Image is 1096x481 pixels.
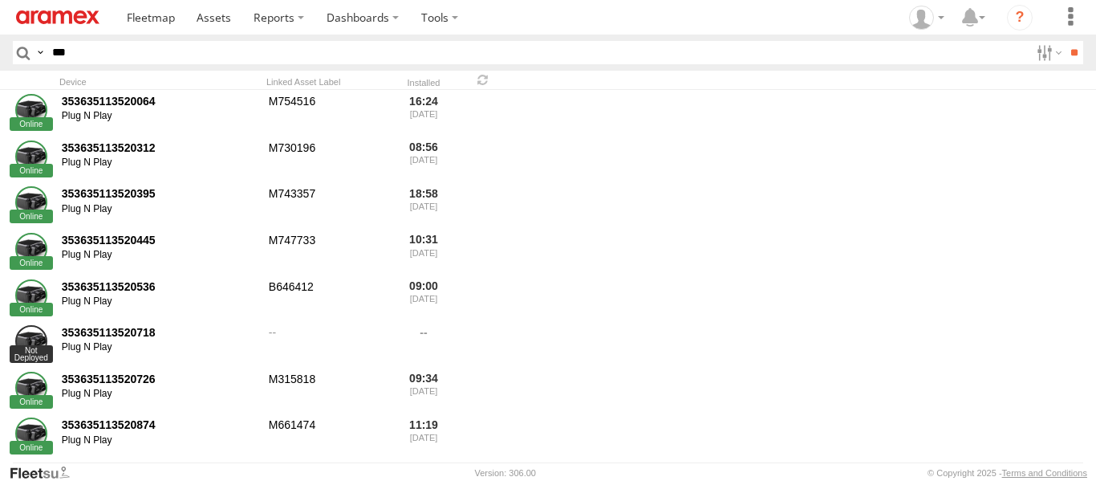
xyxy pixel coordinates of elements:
div: M315818 [266,369,387,413]
div: M730196 [266,138,387,181]
div: 09:00 [DATE] [393,277,454,320]
div: 353635113520064 [62,94,258,108]
label: Search Filter Options [1030,41,1065,64]
div: M661474 [266,416,387,459]
div: 18:58 [DATE] [393,185,454,228]
div: Plug N Play [62,341,258,354]
div: 08:56 [DATE] [393,138,454,181]
div: Plug N Play [62,249,258,262]
div: Plug N Play [62,296,258,308]
span: Refresh [473,72,493,88]
div: 353635113520874 [62,418,258,432]
img: aramex-logo.svg [16,10,99,24]
div: 16:24 [DATE] [393,92,454,135]
a: Terms and Conditions [1002,468,1087,478]
div: 353635113520312 [62,141,258,155]
div: Version: 306.00 [475,468,536,478]
div: Plug N Play [62,434,258,447]
div: M747733 [266,230,387,274]
div: 353635113520395 [62,186,258,201]
div: 353635113520536 [62,279,258,294]
div: Device [59,76,260,88]
div: Plug N Play [62,203,258,216]
div: 353635113520726 [62,372,258,386]
div: © Copyright 2025 - [928,468,1087,478]
label: Search Query [34,41,47,64]
i: ? [1007,5,1033,31]
div: B646412 [266,277,387,320]
div: M743357 [266,185,387,228]
div: 353635113520445 [62,233,258,247]
a: Visit our Website [9,465,83,481]
div: Mazen Siblini [903,6,950,30]
div: 10:31 [DATE] [393,230,454,274]
div: Linked Asset Label [266,76,387,88]
div: Plug N Play [62,110,258,123]
div: 09:34 [DATE] [393,369,454,413]
div: M754516 [266,92,387,135]
div: Plug N Play [62,388,258,401]
div: 353635113520718 [62,325,258,340]
div: 11:19 [DATE] [393,416,454,459]
div: Installed [393,79,454,88]
div: Plug N Play [62,157,258,169]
